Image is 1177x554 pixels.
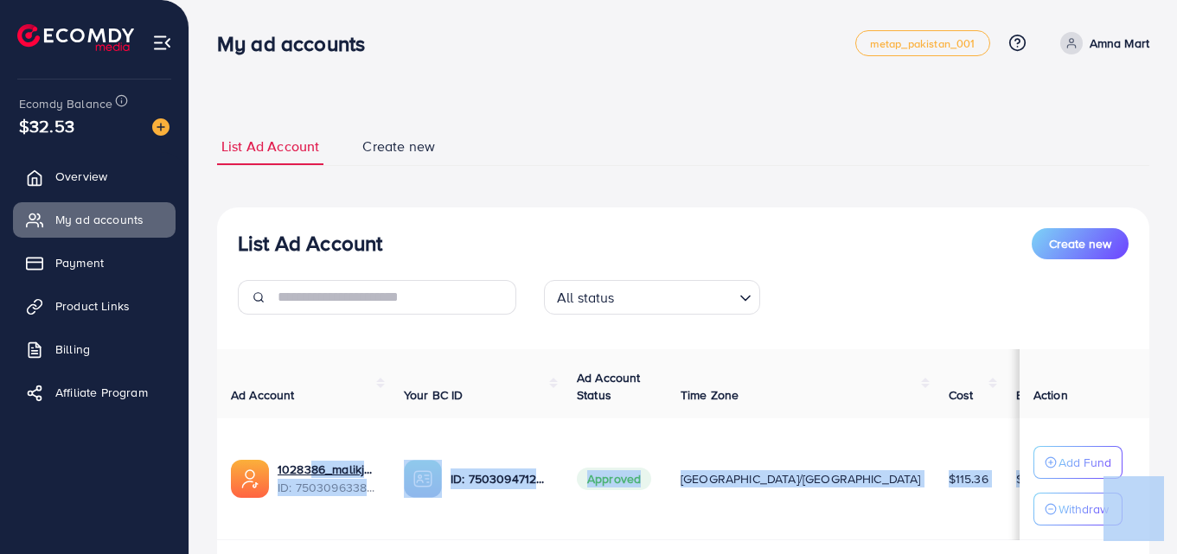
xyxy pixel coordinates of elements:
span: Create new [362,137,435,156]
span: ID: 7503096338784256008 [278,479,376,496]
iframe: Chat [1103,476,1164,541]
button: Withdraw [1033,493,1123,525]
span: [GEOGRAPHIC_DATA]/[GEOGRAPHIC_DATA] [681,470,921,487]
img: ic-ads-acc.e4c84228.svg [231,460,269,498]
span: Payment [55,254,104,271]
a: 1028386_malikjaffir_1746950844524 [278,461,376,478]
a: Billing [13,332,176,366]
a: Product Links [13,289,176,323]
a: Overview [13,159,176,194]
img: menu [152,33,172,53]
h3: List Ad Account [238,231,382,256]
span: Ad Account Status [577,369,641,404]
span: Product Links [55,297,130,315]
p: Add Fund [1059,452,1111,473]
span: Billing [55,341,90,358]
a: My ad accounts [13,202,176,237]
p: ID: 7503094712258248722 [451,468,549,489]
span: Overview [55,168,107,185]
span: Approved [577,468,651,490]
span: Time Zone [681,386,739,404]
span: Ad Account [231,386,295,404]
p: Amna Mart [1090,33,1149,54]
p: Withdraw [1059,499,1109,519]
span: My ad accounts [55,211,144,228]
span: metap_pakistan_001 [870,38,976,49]
button: Add Fund [1033,446,1123,479]
div: <span class='underline'>1028386_malikjaffir_1746950844524</span></br>7503096338784256008 [278,461,376,496]
span: Action [1033,386,1068,404]
span: Ecomdy Balance [19,95,112,112]
a: Amna Mart [1053,32,1149,54]
div: Search for option [544,280,760,315]
img: image [152,118,170,136]
h3: My ad accounts [217,31,379,56]
span: All status [553,285,618,310]
span: List Ad Account [221,137,319,156]
a: metap_pakistan_001 [855,30,990,56]
span: Affiliate Program [55,384,148,401]
span: Your BC ID [404,386,464,404]
span: $115.36 [949,470,988,487]
span: $32.53 [19,113,74,138]
a: Affiliate Program [13,375,176,410]
span: Cost [949,386,974,404]
img: ic-ba-acc.ded83a64.svg [404,460,442,498]
input: Search for option [620,282,732,310]
span: Create new [1049,235,1111,252]
button: Create new [1032,228,1129,259]
img: logo [17,24,134,51]
a: Payment [13,245,176,280]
